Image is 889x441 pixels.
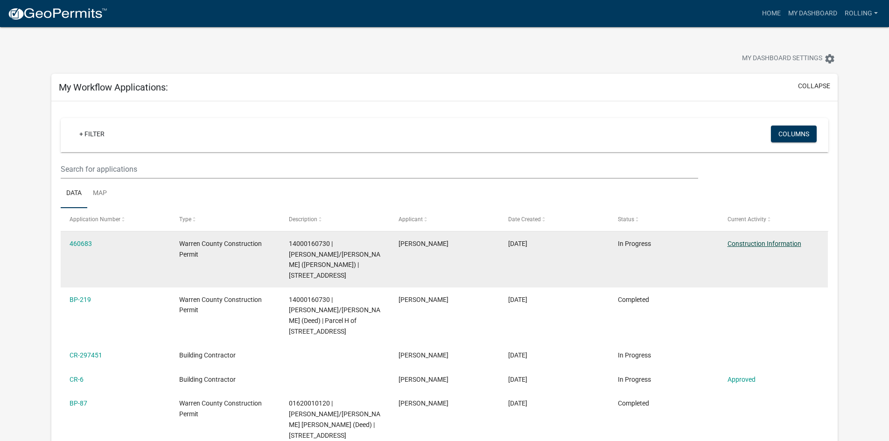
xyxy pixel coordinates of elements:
a: ROLLING [841,5,882,22]
span: 08/12/2024 [508,296,527,303]
span: 02/29/2024 [508,376,527,383]
span: Completed [618,399,649,407]
span: Warren County Construction Permit [179,240,262,258]
a: BP-219 [70,296,91,303]
span: BROOKS [399,351,448,359]
a: + Filter [72,126,112,142]
a: Approved [728,376,756,383]
datatable-header-cell: Date Created [499,208,609,231]
span: BROOKS [399,240,448,247]
span: 02/29/2024 [508,399,527,407]
span: In Progress [618,240,651,247]
datatable-header-cell: Applicant [390,208,499,231]
span: In Progress [618,351,651,359]
span: Building Contractor [179,351,236,359]
button: Columns [771,126,817,142]
span: 08/07/2025 [508,240,527,247]
a: BP-87 [70,399,87,407]
a: Data [61,179,87,209]
h5: My Workflow Applications: [59,82,168,93]
a: 460683 [70,240,92,247]
datatable-header-cell: Application Number [61,208,170,231]
datatable-header-cell: Current Activity [718,208,828,231]
span: 14000160730 | JACOB, CHRISTOPHER/ALEXANDREA (Deed) | Parcel H of 9616 Hwy R63 Indianola IA 50125 [289,296,380,335]
input: Search for applications [61,160,698,179]
span: BROOKS [399,296,448,303]
a: Map [87,179,112,209]
span: In Progress [618,376,651,383]
a: CR-297451 [70,351,102,359]
span: BROOKS [399,376,448,383]
span: Current Activity [728,216,766,223]
span: Building Contractor [179,376,236,383]
span: BROOKS [399,399,448,407]
span: Description [289,216,317,223]
button: collapse [798,81,830,91]
span: Date Created [508,216,541,223]
a: Home [758,5,784,22]
a: Construction Information [728,240,801,247]
span: 14000160730 | JACOB, CHRISTOPHER/ALEXANDREA (Deed) | 9616 R63 HWY [289,240,380,279]
span: Applicant [399,216,423,223]
span: Warren County Construction Permit [179,399,262,418]
i: settings [824,53,835,64]
span: 08/12/2024 [508,351,527,359]
span: Type [179,216,191,223]
datatable-header-cell: Type [170,208,280,231]
span: My Dashboard Settings [742,53,822,64]
datatable-header-cell: Status [609,208,718,231]
span: Application Number [70,216,120,223]
span: Warren County Construction Permit [179,296,262,314]
a: My Dashboard [784,5,841,22]
a: CR-6 [70,376,84,383]
span: Status [618,216,634,223]
span: 01620010120 | CATALDO, TYLER JOHN/CHELSEA RAE PENO (Deed) | 3461 162nd Lane [289,399,380,439]
span: Completed [618,296,649,303]
datatable-header-cell: Description [280,208,390,231]
button: My Dashboard Settingssettings [735,49,843,68]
